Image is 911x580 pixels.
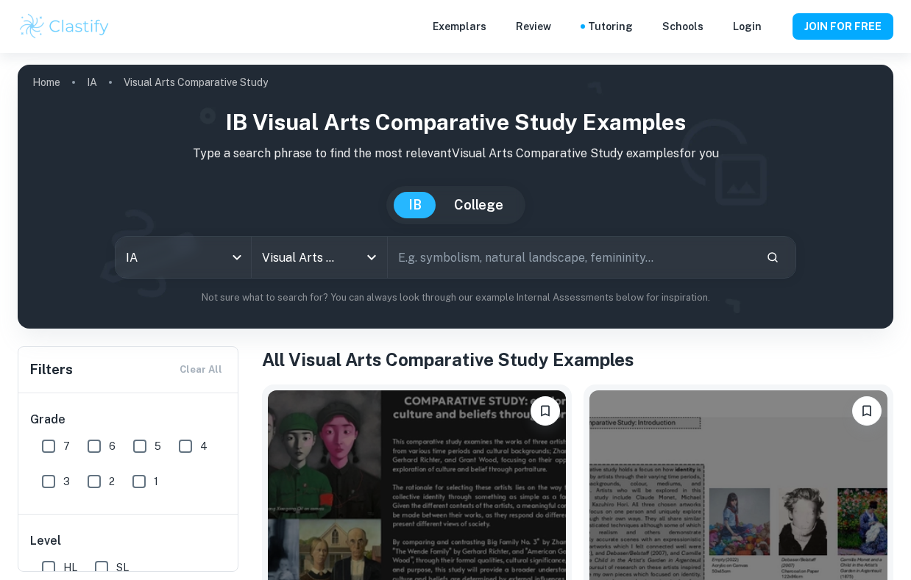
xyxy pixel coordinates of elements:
span: HL [63,559,77,576]
span: 7 [63,438,70,454]
p: Visual Arts Comparative Study [124,74,268,90]
a: Home [32,72,60,93]
div: IA [116,237,251,278]
button: Please log in to bookmark exemplars [852,396,882,426]
span: 4 [200,438,208,454]
button: Search [760,245,785,270]
p: Type a search phrase to find the most relevant Visual Arts Comparative Study examples for you [29,145,882,162]
a: Schools [662,18,703,35]
span: SL [116,559,129,576]
p: Exemplars [433,18,486,35]
a: Login [733,18,762,35]
span: 3 [63,473,70,490]
h1: All Visual Arts Comparative Study Examples [262,346,893,373]
button: Please log in to bookmark exemplars [531,396,560,426]
a: IA [87,72,97,93]
button: Open [361,247,382,268]
h6: Grade [30,411,227,429]
img: profile cover [18,65,893,329]
span: 6 [109,438,116,454]
p: Not sure what to search for? You can always look through our example Internal Assessments below f... [29,290,882,305]
h6: Filters [30,359,73,380]
span: 5 [155,438,161,454]
input: E.g. symbolism, natural landscape, femininity... [388,237,755,278]
span: 2 [109,473,115,490]
a: Tutoring [588,18,633,35]
h1: IB Visual Arts Comparative Study examples [29,106,882,139]
button: Help and Feedback [773,23,781,30]
span: 1 [154,473,158,490]
button: College [439,192,518,218]
button: JOIN FOR FREE [793,13,893,40]
h6: Level [30,532,227,550]
button: IB [394,192,436,218]
img: Clastify logo [18,12,111,41]
p: Review [516,18,551,35]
